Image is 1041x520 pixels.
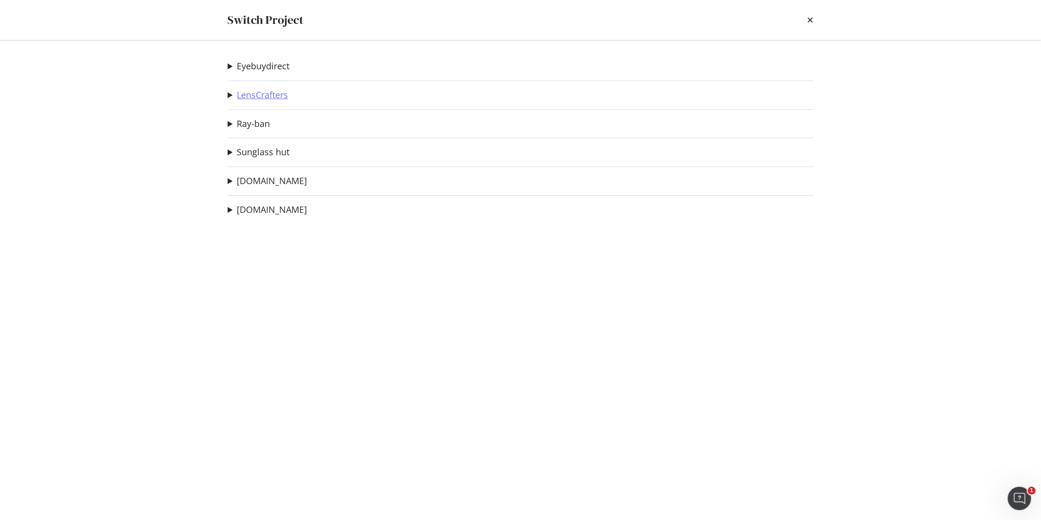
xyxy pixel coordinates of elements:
summary: Ray-ban [228,118,270,130]
div: Switch Project [228,12,304,28]
summary: Eyebuydirect [228,60,290,73]
a: LensCrafters [237,90,288,100]
a: [DOMAIN_NAME] [237,176,307,186]
summary: [DOMAIN_NAME] [228,204,307,216]
iframe: Intercom live chat [1008,487,1031,510]
summary: Sunglass hut [228,146,290,159]
a: Eyebuydirect [237,61,290,71]
div: times [808,12,814,28]
a: [DOMAIN_NAME] [237,205,307,215]
a: Ray-ban [237,119,270,129]
summary: [DOMAIN_NAME] [228,175,307,187]
summary: LensCrafters [228,89,288,102]
a: Sunglass hut [237,147,290,157]
span: 1 [1028,487,1036,495]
